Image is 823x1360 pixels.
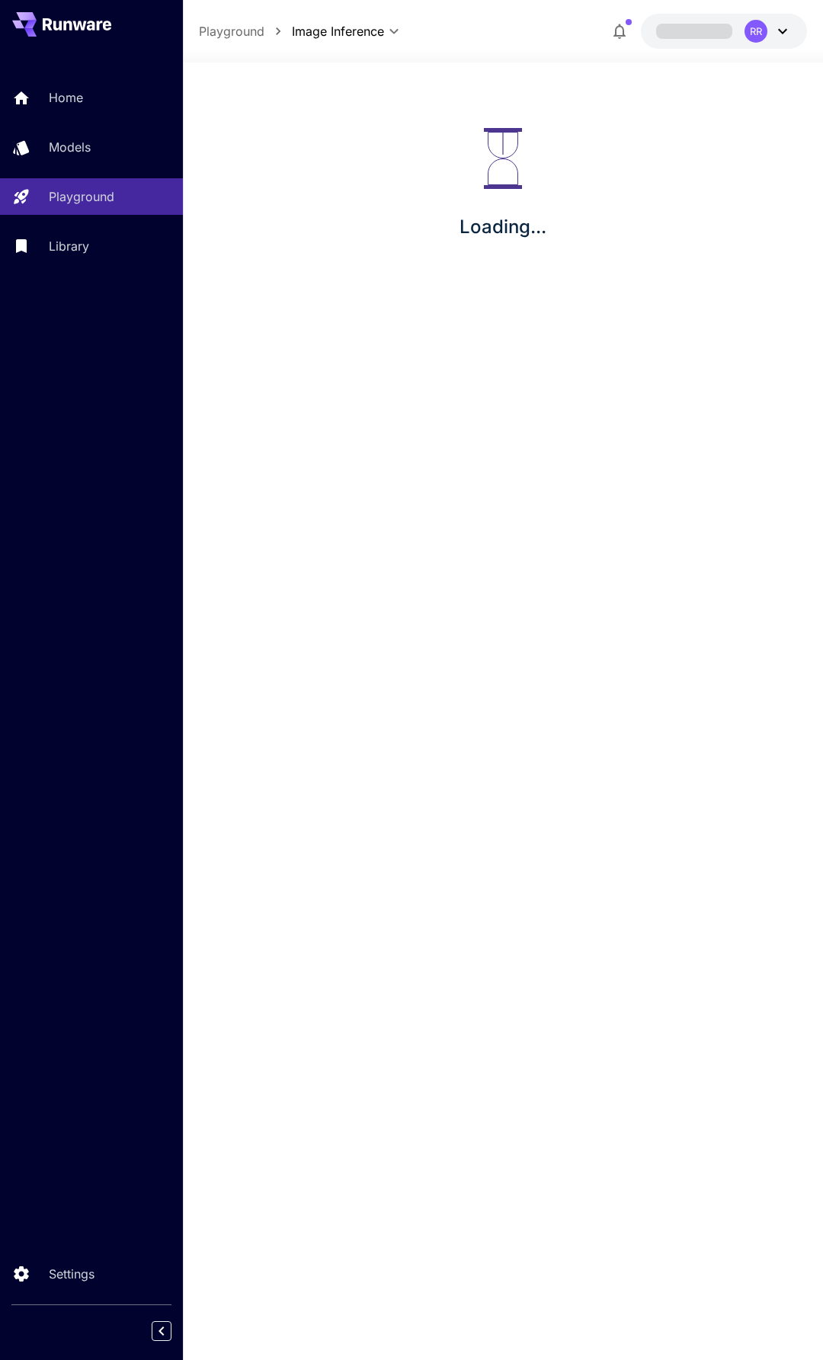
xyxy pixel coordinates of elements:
span: Image Inference [292,22,384,40]
p: Library [49,237,89,255]
p: Settings [49,1265,94,1283]
button: Collapse sidebar [152,1321,171,1341]
a: Playground [199,22,264,40]
p: Models [49,138,91,156]
p: Home [49,88,83,107]
div: RR [745,20,767,43]
div: Collapse sidebar [163,1317,183,1345]
p: Loading... [460,213,546,241]
button: RR [641,14,807,49]
p: Playground [49,187,114,206]
nav: breadcrumb [199,22,292,40]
